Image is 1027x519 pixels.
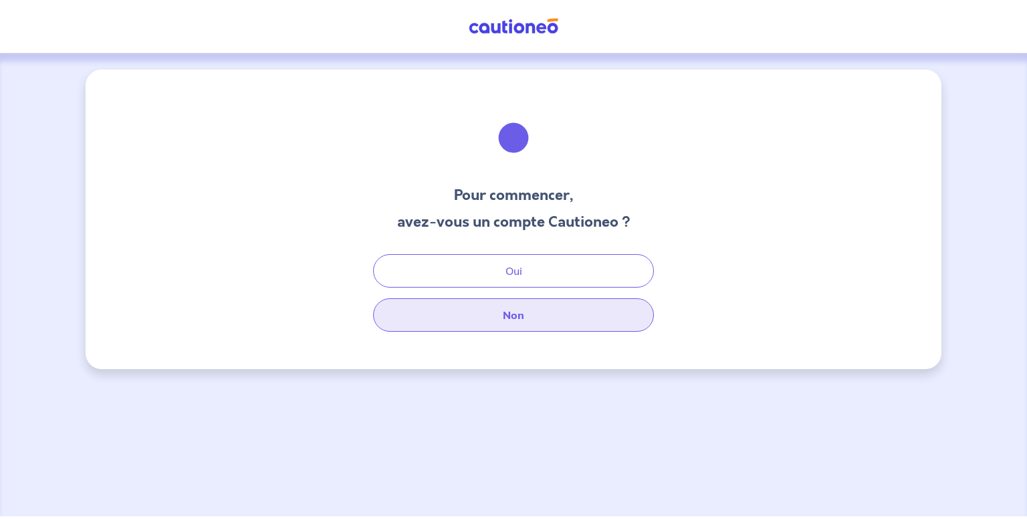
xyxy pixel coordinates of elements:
[477,102,550,174] img: illu_welcome.svg
[373,298,654,332] button: Non
[397,185,631,206] h3: Pour commencer,
[397,211,631,233] h3: avez-vous un compte Cautioneo ?
[373,254,654,288] button: Oui
[463,18,564,35] img: Cautioneo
